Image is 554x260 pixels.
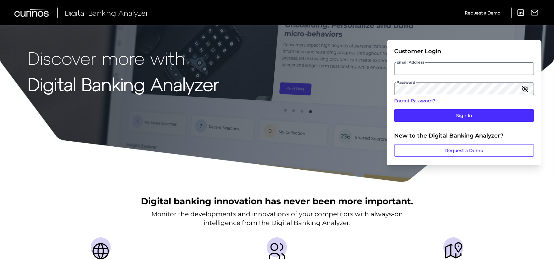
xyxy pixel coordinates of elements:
[28,73,219,94] strong: Digital Banking Analyzer
[28,48,219,68] p: Discover more with
[394,98,534,104] a: Forgot Password?
[394,132,534,139] div: New to the Digital Banking Analyzer?
[141,195,413,207] h2: Digital banking innovation has never been more important.
[396,80,416,85] span: Password
[151,210,403,227] p: Monitor the developments and innovations of your competitors with always-on intelligence from the...
[65,8,148,17] span: Digital Banking Analyzer
[14,9,50,17] img: Curinos
[465,8,500,18] a: Request a Demo
[465,10,500,15] span: Request a Demo
[396,60,425,65] span: Email Address
[394,48,534,55] div: Customer Login
[394,109,534,122] button: Sign In
[394,144,534,157] a: Request a Demo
